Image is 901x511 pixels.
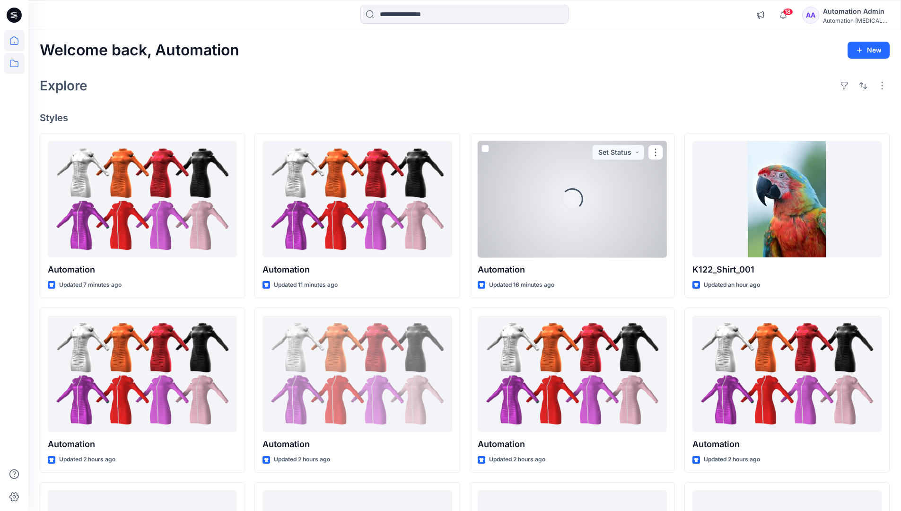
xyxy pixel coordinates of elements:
[478,438,667,451] p: Automation
[262,141,452,258] a: Automation
[692,316,882,432] a: Automation
[823,6,889,17] div: Automation Admin
[262,316,452,432] a: Automation
[40,112,890,123] h4: Styles
[783,8,793,16] span: 18
[823,17,889,24] div: Automation [MEDICAL_DATA]...
[262,438,452,451] p: Automation
[48,438,237,451] p: Automation
[59,455,115,465] p: Updated 2 hours ago
[478,316,667,432] a: Automation
[40,42,239,59] h2: Welcome back, Automation
[274,455,330,465] p: Updated 2 hours ago
[48,316,237,432] a: Automation
[40,78,87,93] h2: Explore
[59,280,122,290] p: Updated 7 minutes ago
[489,455,545,465] p: Updated 2 hours ago
[704,455,760,465] p: Updated 2 hours ago
[848,42,890,59] button: New
[478,263,667,276] p: Automation
[704,280,760,290] p: Updated an hour ago
[48,141,237,258] a: Automation
[692,141,882,258] a: K122_Shirt_001
[692,438,882,451] p: Automation
[274,280,338,290] p: Updated 11 minutes ago
[489,280,554,290] p: Updated 16 minutes ago
[802,7,819,24] div: AA
[48,263,237,276] p: Automation
[692,263,882,276] p: K122_Shirt_001
[262,263,452,276] p: Automation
